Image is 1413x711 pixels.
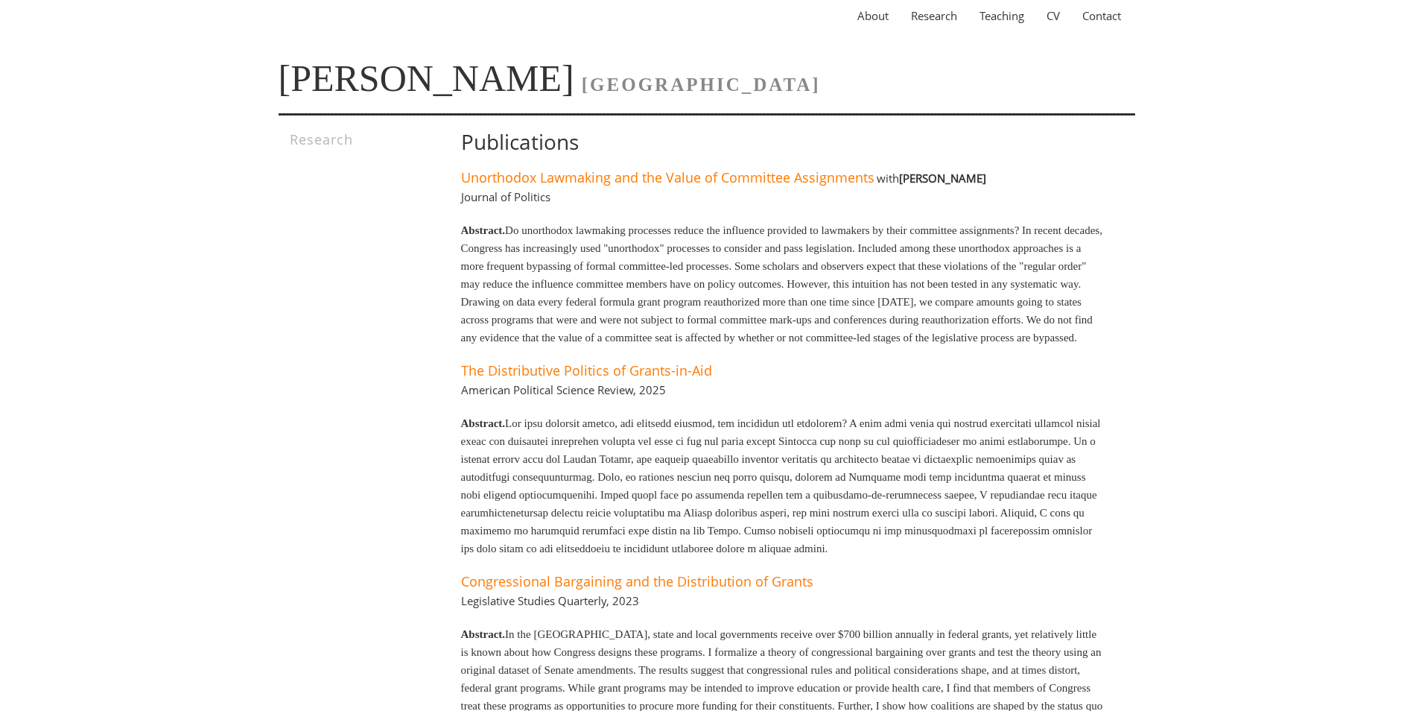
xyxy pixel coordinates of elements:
[461,572,813,590] a: Congressional Bargaining and the Distribution of Grants
[899,171,986,186] b: [PERSON_NAME]
[1035,8,1071,23] a: CV
[461,417,506,429] b: Abstract.
[900,8,968,23] a: Research
[461,221,1104,347] p: Do unorthodox lawmaking processes reduce the influence provided to lawmakers by their committee a...
[968,8,1035,23] a: Teaching
[461,361,712,379] a: The Distributive Politics of Grants-in-Aid
[461,414,1104,557] p: Lor ipsu dolorsit ametco, adi elitsedd eiusmod, tem incididun utl etdolorem? A enim admi venia qu...
[279,57,574,99] a: [PERSON_NAME]
[1071,8,1132,23] a: Contact
[461,382,666,397] h4: American Political Science Review, 2025
[461,628,506,640] b: Abstract.
[846,8,900,23] a: About
[582,75,821,95] span: [GEOGRAPHIC_DATA]
[461,171,987,204] h4: with Journal of Politics
[461,130,1104,154] h1: Publications
[461,593,639,608] h4: Legislative Studies Quarterly, 2023
[290,130,419,148] h3: Research
[461,224,506,236] b: Abstract.
[461,168,874,186] a: Unorthodox Lawmaking and the Value of Committee Assignments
